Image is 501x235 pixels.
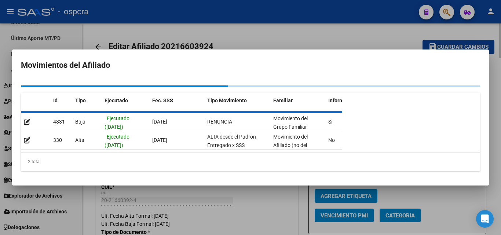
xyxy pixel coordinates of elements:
[328,137,335,143] span: No
[325,93,380,109] datatable-header-cell: Informable SSS
[270,93,325,109] datatable-header-cell: Familiar
[21,153,480,171] div: 2 total
[273,134,308,157] span: Movimiento del Afiliado (no del grupo)
[207,98,247,103] span: Tipo Movimiento
[105,134,129,148] span: Ejecutado ([DATE])
[328,119,332,125] span: Si
[105,115,129,130] span: Ejecutado ([DATE])
[53,98,58,103] span: Id
[152,98,173,103] span: Fec. SSS
[152,137,167,143] span: [DATE]
[75,119,85,125] span: Baja
[53,119,65,125] span: 4831
[273,98,293,103] span: Familiar
[105,98,128,103] span: Ejecutado
[21,58,480,72] h2: Movimientos del Afiliado
[75,98,86,103] span: Tipo
[476,210,494,228] div: Open Intercom Messenger
[50,93,72,109] datatable-header-cell: Id
[102,93,149,109] datatable-header-cell: Ejecutado
[204,93,270,109] datatable-header-cell: Tipo Movimiento
[152,119,167,125] span: [DATE]
[149,93,204,109] datatable-header-cell: Fec. SSS
[273,115,308,130] span: Movimiento del Grupo Familiar
[207,119,232,125] span: RENUNCIA
[53,137,62,143] span: 330
[72,93,102,109] datatable-header-cell: Tipo
[328,98,365,103] span: Informable SSS
[207,134,256,148] span: ALTA desde el Padrón Entregado x SSS
[75,137,84,143] span: Alta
